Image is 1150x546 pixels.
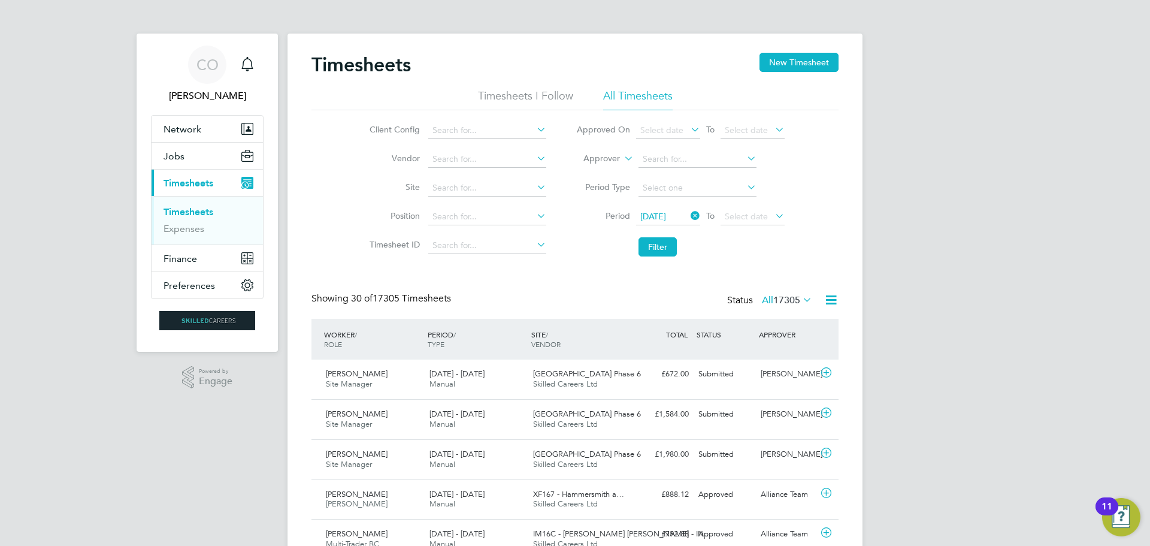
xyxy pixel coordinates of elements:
[576,210,630,221] label: Period
[164,150,184,162] span: Jobs
[478,89,573,110] li: Timesheets I Follow
[576,124,630,135] label: Approved On
[428,122,546,139] input: Search for...
[756,324,818,345] div: APPROVER
[725,211,768,222] span: Select date
[533,449,641,459] span: [GEOGRAPHIC_DATA] Phase 6
[694,445,756,464] div: Submitted
[703,122,718,137] span: To
[576,182,630,192] label: Period Type
[182,366,233,389] a: Powered byEngage
[428,339,444,349] span: TYPE
[638,151,756,168] input: Search for...
[366,239,420,250] label: Timesheet ID
[640,125,683,135] span: Select date
[151,89,264,103] span: Ciara O'Connell
[152,272,263,298] button: Preferences
[428,180,546,197] input: Search for...
[324,339,342,349] span: ROLE
[533,499,598,509] span: Skilled Careers Ltd
[152,116,263,142] button: Network
[137,34,278,352] nav: Main navigation
[429,499,455,509] span: Manual
[528,324,632,355] div: SITE
[631,524,694,544] div: £792.88
[429,379,455,389] span: Manual
[326,489,388,499] span: [PERSON_NAME]
[756,405,818,424] div: [PERSON_NAME]
[164,223,204,234] a: Expenses
[326,409,388,419] span: [PERSON_NAME]
[428,151,546,168] input: Search for...
[429,489,485,499] span: [DATE] - [DATE]
[159,311,255,330] img: skilledcareers-logo-retina.png
[666,330,688,339] span: TOTAL
[164,206,213,218] a: Timesheets
[533,419,598,429] span: Skilled Careers Ltd
[533,409,641,419] span: [GEOGRAPHIC_DATA] Phase 6
[631,445,694,464] div: £1,980.00
[756,485,818,505] div: Alliance Team
[638,237,677,257] button: Filter
[756,364,818,384] div: [PERSON_NAME]
[428,237,546,254] input: Search for...
[366,153,420,164] label: Vendor
[603,89,673,110] li: All Timesheets
[773,294,800,306] span: 17305
[164,253,197,264] span: Finance
[366,182,420,192] label: Site
[326,529,388,539] span: [PERSON_NAME]
[164,280,215,291] span: Preferences
[533,489,624,499] span: XF167 - Hammersmith a…
[533,379,598,389] span: Skilled Careers Ltd
[429,419,455,429] span: Manual
[429,449,485,459] span: [DATE] - [DATE]
[151,46,264,103] a: CO[PERSON_NAME]
[429,529,485,539] span: [DATE] - [DATE]
[756,445,818,464] div: [PERSON_NAME]
[326,449,388,459] span: [PERSON_NAME]
[326,369,388,379] span: [PERSON_NAME]
[196,57,219,73] span: CO
[531,339,561,349] span: VENDOR
[199,376,232,387] span: Engage
[640,211,666,222] span: [DATE]
[429,459,455,469] span: Manual
[759,53,839,72] button: New Timesheet
[425,324,528,355] div: PERIOD
[428,209,546,225] input: Search for...
[152,196,263,245] div: Timesheets
[727,292,815,309] div: Status
[453,330,456,339] span: /
[326,459,372,469] span: Site Manager
[151,311,264,330] a: Go to home page
[533,369,641,379] span: [GEOGRAPHIC_DATA] Phase 6
[762,294,812,306] label: All
[355,330,357,339] span: /
[756,524,818,544] div: Alliance Team
[326,419,372,429] span: Site Manager
[631,364,694,384] div: £672.00
[321,324,425,355] div: WORKER
[152,245,263,272] button: Finance
[326,379,372,389] span: Site Manager
[366,124,420,135] label: Client Config
[311,292,453,305] div: Showing
[199,366,232,376] span: Powered by
[164,177,213,189] span: Timesheets
[631,405,694,424] div: £1,584.00
[694,324,756,345] div: STATUS
[311,53,411,77] h2: Timesheets
[533,459,598,469] span: Skilled Careers Ltd
[366,210,420,221] label: Position
[631,485,694,505] div: £888.12
[351,292,451,304] span: 17305 Timesheets
[164,123,201,135] span: Network
[694,485,756,505] div: Approved
[152,143,263,169] button: Jobs
[546,330,548,339] span: /
[1101,506,1112,522] div: 11
[725,125,768,135] span: Select date
[566,153,620,165] label: Approver
[533,529,712,539] span: IM16C - [PERSON_NAME] [PERSON_NAME] - IN…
